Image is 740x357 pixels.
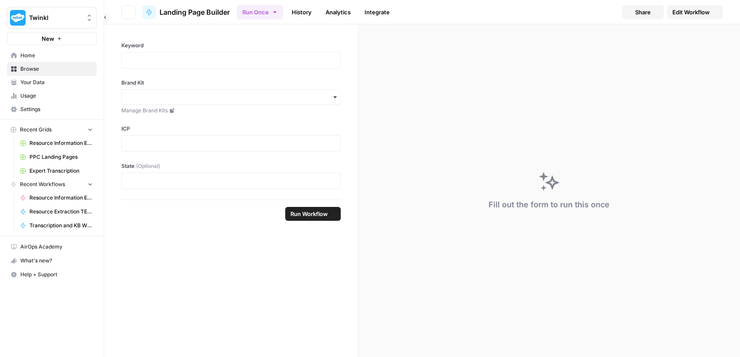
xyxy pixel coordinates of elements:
[16,164,97,178] a: Expert Transcription
[237,5,283,20] button: Run Once
[287,5,317,19] a: History
[489,199,610,211] div: Fill out the form to run this once
[29,194,93,202] span: Resource Information Extraction
[42,34,54,43] span: New
[7,254,96,267] div: What's new?
[667,5,723,19] a: Edit Workflow
[121,42,341,49] label: Keyword
[29,139,93,147] span: Resource Information Extraction and Descriptions
[7,32,97,45] button: New
[20,243,93,251] span: AirOps Academy
[20,92,93,100] span: Usage
[622,5,664,19] button: Share
[121,107,341,115] a: Manage Brand Kits
[16,205,97,219] a: Resource Extraction TEST
[285,207,341,221] button: Run Workflow
[16,136,97,150] a: Resource Information Extraction and Descriptions
[290,210,328,218] span: Run Workflow
[7,62,97,76] a: Browse
[121,79,341,87] label: Brand Kit
[7,240,97,254] a: AirOps Academy
[7,123,97,136] button: Recent Grids
[16,150,97,164] a: PPC Landing Pages
[7,268,97,282] button: Help + Support
[121,162,341,170] label: State
[7,89,97,103] a: Usage
[20,126,52,134] span: Recent Grids
[29,13,81,22] span: Twinkl
[160,7,230,17] span: Landing Page Builder
[29,167,93,175] span: Expert Transcription
[359,5,395,19] a: Integrate
[7,75,97,89] a: Your Data
[672,8,710,16] span: Edit Workflow
[29,153,93,161] span: PPC Landing Pages
[29,222,93,229] span: Transcription and KB Write
[7,178,97,191] button: Recent Workflows
[29,208,93,216] span: Resource Extraction TEST
[20,52,93,59] span: Home
[7,102,97,116] a: Settings
[20,180,65,188] span: Recent Workflows
[635,8,651,16] span: Share
[20,271,93,278] span: Help + Support
[20,65,93,73] span: Browse
[16,219,97,233] a: Transcription and KB Write
[7,7,97,29] button: Workspace: Twinkl
[7,49,97,62] a: Home
[16,191,97,205] a: Resource Information Extraction
[20,105,93,113] span: Settings
[10,10,26,26] img: Twinkl Logo
[20,79,93,86] span: Your Data
[136,162,160,170] span: (Optional)
[7,254,97,268] button: What's new?
[142,5,230,19] a: Landing Page Builder
[121,125,341,133] label: ICP
[320,5,356,19] a: Analytics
